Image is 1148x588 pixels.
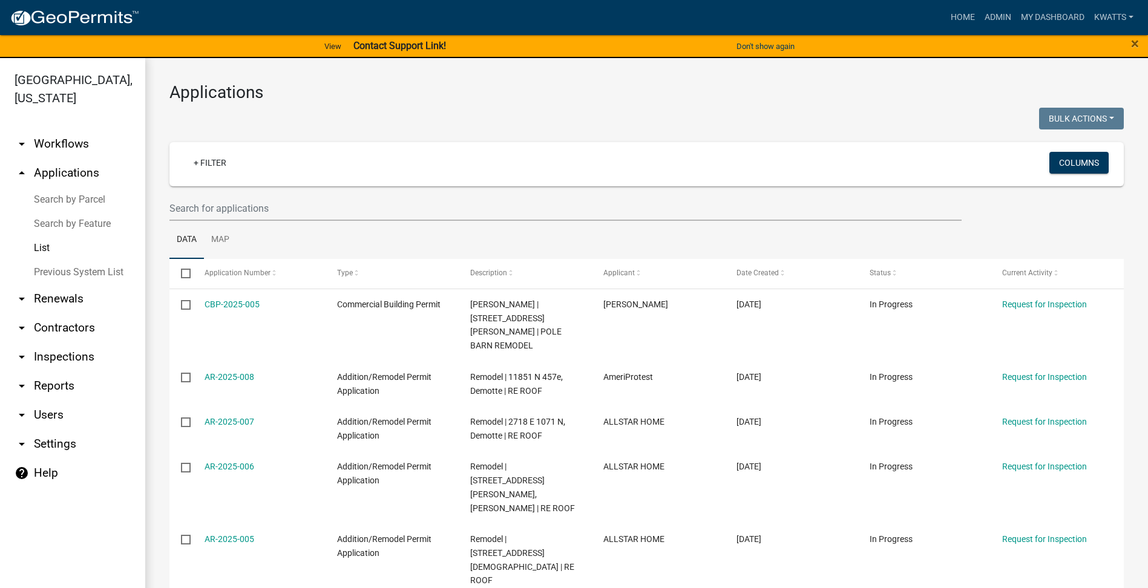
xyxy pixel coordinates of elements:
[205,534,254,544] a: AR-2025-005
[169,259,192,288] datatable-header-cell: Select
[169,196,962,221] input: Search for applications
[15,166,29,180] i: arrow_drop_up
[1131,36,1139,51] button: Close
[603,417,664,426] span: ALLSTAR HOME
[15,350,29,364] i: arrow_drop_down
[603,299,668,309] span: KENT GREER
[1002,417,1087,426] a: Request for Inspection
[870,534,913,544] span: In Progress
[15,321,29,335] i: arrow_drop_down
[736,534,761,544] span: 09/15/2025
[870,372,913,382] span: In Progress
[337,534,431,558] span: Addition/Remodel Permit Application
[205,372,254,382] a: AR-2025-008
[1002,534,1087,544] a: Request for Inspection
[603,372,653,382] span: AmeriProtest
[337,462,431,485] span: Addition/Remodel Permit Application
[736,269,779,277] span: Date Created
[205,417,254,426] a: AR-2025-007
[1002,299,1087,309] a: Request for Inspection
[732,36,799,56] button: Don't show again
[470,534,574,585] span: Remodel | 9437 N 400 E, Lake Village | RE ROOF
[337,269,353,277] span: Type
[736,462,761,471] span: 09/15/2025
[1049,152,1109,174] button: Columns
[1016,6,1089,29] a: My Dashboard
[15,137,29,151] i: arrow_drop_down
[205,299,260,309] a: CBP-2025-005
[15,437,29,451] i: arrow_drop_down
[470,462,575,512] span: Remodel | 9778 N David Ct, Demotte | RE ROOF
[736,372,761,382] span: 09/15/2025
[15,408,29,422] i: arrow_drop_down
[205,462,254,471] a: AR-2025-006
[870,462,913,471] span: In Progress
[470,299,562,350] span: Greer, Tanya | 3030 E 1192 N, Thayer | POLE BARN REMODEL
[470,269,507,277] span: Description
[459,259,592,288] datatable-header-cell: Description
[870,269,891,277] span: Status
[337,417,431,440] span: Addition/Remodel Permit Application
[184,152,236,174] a: + Filter
[736,417,761,426] span: 09/15/2025
[1131,35,1139,52] span: ×
[725,259,858,288] datatable-header-cell: Date Created
[870,299,913,309] span: In Progress
[858,259,991,288] datatable-header-cell: Status
[15,379,29,393] i: arrow_drop_down
[946,6,980,29] a: Home
[337,299,441,309] span: Commercial Building Permit
[169,221,204,260] a: Data
[592,259,725,288] datatable-header-cell: Applicant
[205,269,271,277] span: Application Number
[603,534,664,544] span: ALLSTAR HOME
[204,221,237,260] a: Map
[15,466,29,480] i: help
[1002,372,1087,382] a: Request for Inspection
[353,40,446,51] strong: Contact Support Link!
[15,292,29,306] i: arrow_drop_down
[870,417,913,426] span: In Progress
[470,417,565,440] span: Remodel | 2718 E 1071 N, Demotte | RE ROOF
[980,6,1016,29] a: Admin
[470,372,563,396] span: Remodel | 11851 N 457e, Demotte | RE ROOF
[326,259,459,288] datatable-header-cell: Type
[192,259,326,288] datatable-header-cell: Application Number
[603,462,664,471] span: ALLSTAR HOME
[991,259,1124,288] datatable-header-cell: Current Activity
[736,299,761,309] span: 09/15/2025
[1089,6,1138,29] a: Kwatts
[1002,462,1087,471] a: Request for Inspection
[1039,108,1124,129] button: Bulk Actions
[169,82,1124,103] h3: Applications
[320,36,346,56] a: View
[337,372,431,396] span: Addition/Remodel Permit Application
[1002,269,1052,277] span: Current Activity
[603,269,635,277] span: Applicant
